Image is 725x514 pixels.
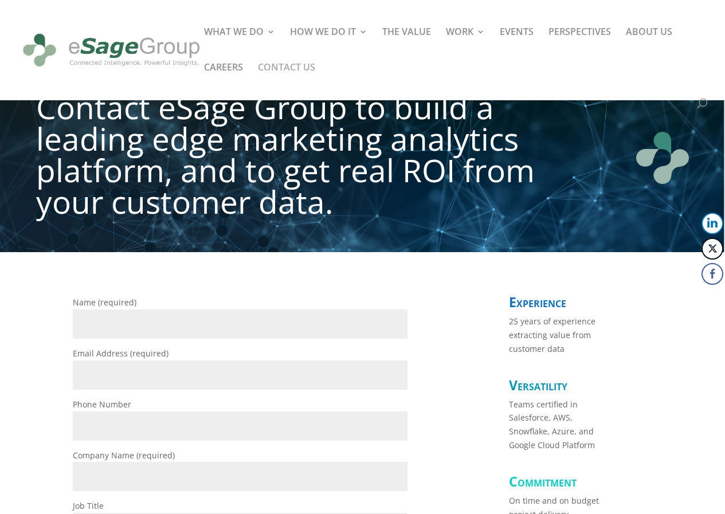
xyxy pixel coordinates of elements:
[73,348,408,380] label: Email Address (required)
[73,360,408,390] input: Email Address (required)
[73,411,408,441] input: Phone Number
[290,28,367,63] a: HOW WE DO IT
[73,462,408,491] input: Company Name (required)
[446,28,485,63] a: WORK
[73,399,408,431] label: Phone Number
[626,28,672,63] a: ABOUT US
[702,263,723,285] button: Facebook Share
[73,309,408,339] input: Name (required)
[702,213,723,234] button: LinkedIn Share
[509,315,610,355] p: 25 years of experience extracting value from customer data
[204,28,275,63] a: WHAT WE DO
[204,63,243,99] a: CAREERS
[73,450,408,482] label: Company Name (required)
[19,25,203,76] img: eSage Group
[73,297,408,329] label: Name (required)
[36,91,569,232] h1: Contact eSage Group to build a leading edge marketing analytics platform, and to get real ROI fro...
[258,63,315,99] a: CONTACT US
[500,28,534,63] a: EVENTS
[509,293,566,311] span: Experience
[548,28,611,63] a: PERSPECTIVES
[509,472,577,491] span: Commitment
[702,238,723,260] button: Twitter Share
[509,376,567,394] span: Versatility
[509,398,610,452] p: Teams certified in Salesforce, AWS, Snowflake, Azure, and Google Cloud Platform
[382,28,431,63] a: THE VALUE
